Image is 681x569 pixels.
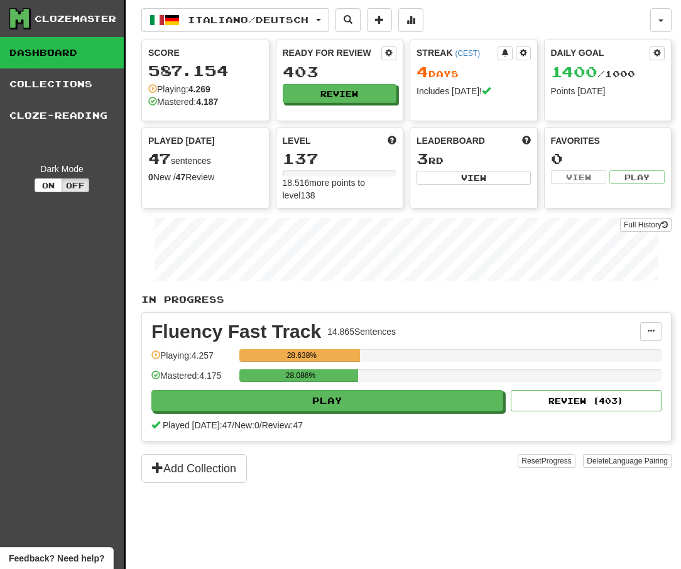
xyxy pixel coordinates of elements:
[151,369,233,390] div: Mastered: 4.175
[188,14,308,25] span: Italiano / Deutsch
[232,420,234,430] span: /
[551,63,597,80] span: 1400
[551,68,635,79] span: / 1000
[551,46,650,60] div: Daily Goal
[620,218,672,232] a: Full History
[141,454,247,483] button: Add Collection
[62,178,89,192] button: Off
[283,151,397,166] div: 137
[283,134,311,147] span: Level
[455,49,480,58] a: (CEST)
[188,84,210,94] strong: 4.269
[542,457,572,465] span: Progress
[583,454,672,468] button: DeleteLanguage Pairing
[141,293,672,306] p: In Progress
[522,134,531,147] span: This week in points, UTC
[417,63,428,80] span: 4
[35,13,116,25] div: Clozemaster
[163,420,232,430] span: Played [DATE]: 47
[196,97,218,107] strong: 4.187
[234,420,259,430] span: New: 0
[148,95,218,108] div: Mastered:
[148,149,171,167] span: 47
[35,178,62,192] button: On
[417,46,498,59] div: Streak
[148,134,215,147] span: Played [DATE]
[417,85,531,97] div: Includes [DATE]!
[148,46,263,59] div: Score
[283,46,382,59] div: Ready for Review
[511,390,662,411] button: Review (403)
[417,64,531,80] div: Day s
[367,8,392,32] button: Add sentence to collection
[148,83,210,95] div: Playing:
[417,134,485,147] span: Leaderboard
[283,64,397,80] div: 403
[262,420,303,430] span: Review: 47
[417,171,531,185] button: View
[151,390,503,411] button: Play
[141,8,329,32] button: Italiano/Deutsch
[148,172,153,182] strong: 0
[243,369,357,382] div: 28.086%
[148,151,263,167] div: sentences
[259,420,262,430] span: /
[417,149,428,167] span: 3
[243,349,360,362] div: 28.638%
[551,151,665,166] div: 0
[283,176,397,202] div: 18.516 more points to level 138
[9,163,114,175] div: Dark Mode
[551,85,665,97] div: Points [DATE]
[9,552,104,565] span: Open feedback widget
[283,84,397,103] button: Review
[148,171,263,183] div: New / Review
[398,8,423,32] button: More stats
[551,170,606,184] button: View
[151,349,233,370] div: Playing: 4.257
[551,134,665,147] div: Favorites
[518,454,575,468] button: ResetProgress
[148,63,263,79] div: 587.154
[151,322,321,341] div: Fluency Fast Track
[327,325,396,338] div: 14.865 Sentences
[417,151,531,167] div: rd
[388,134,396,147] span: Score more points to level up
[176,172,186,182] strong: 47
[335,8,361,32] button: Search sentences
[609,457,668,465] span: Language Pairing
[609,170,665,184] button: Play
